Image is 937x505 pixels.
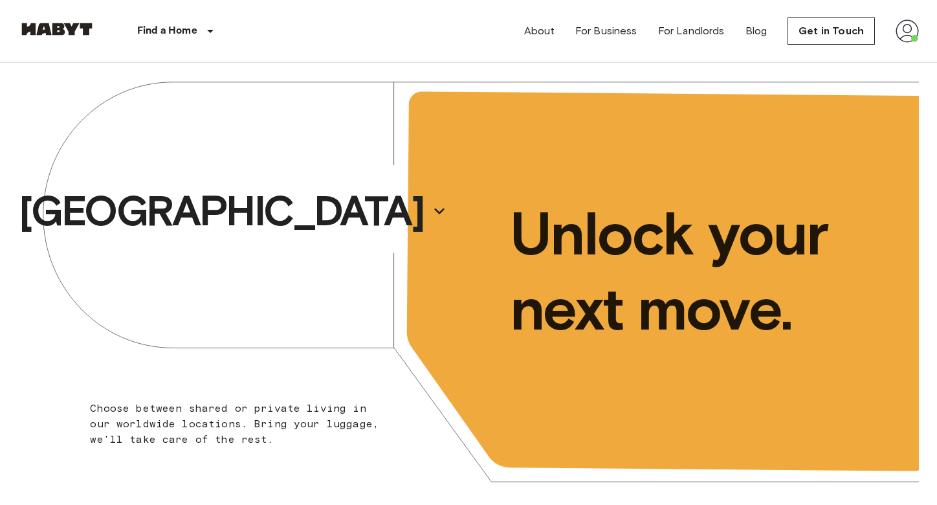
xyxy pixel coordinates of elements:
[90,401,387,447] p: Choose between shared or private living in our worldwide locations. Bring your luggage, we'll tak...
[19,185,424,237] p: [GEOGRAPHIC_DATA]
[745,23,767,39] a: Blog
[510,196,898,346] p: Unlock your next move.
[524,23,555,39] a: About
[14,181,452,241] button: [GEOGRAPHIC_DATA]
[137,23,197,39] p: Find a Home
[18,23,96,36] img: Habyt
[658,23,725,39] a: For Landlords
[896,19,919,43] img: avatar
[575,23,637,39] a: For Business
[788,17,875,45] a: Get in Touch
